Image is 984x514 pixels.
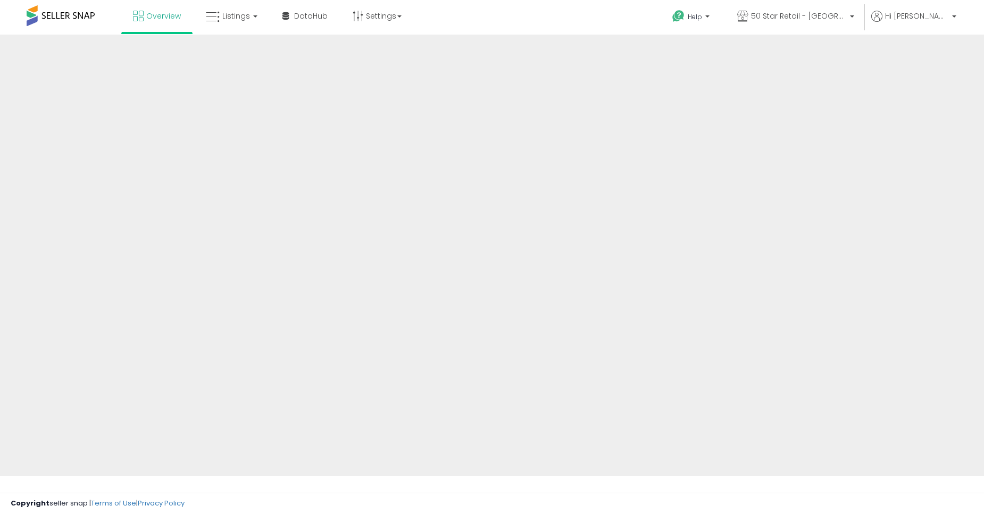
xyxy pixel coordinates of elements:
span: DataHub [294,11,328,21]
i: Get Help [672,10,685,23]
span: Listings [222,11,250,21]
span: Help [688,12,702,21]
span: Overview [146,11,181,21]
span: 50 Star Retail - [GEOGRAPHIC_DATA] [751,11,847,21]
a: Hi [PERSON_NAME] [871,11,956,35]
a: Help [664,2,720,35]
span: Hi [PERSON_NAME] [885,11,949,21]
